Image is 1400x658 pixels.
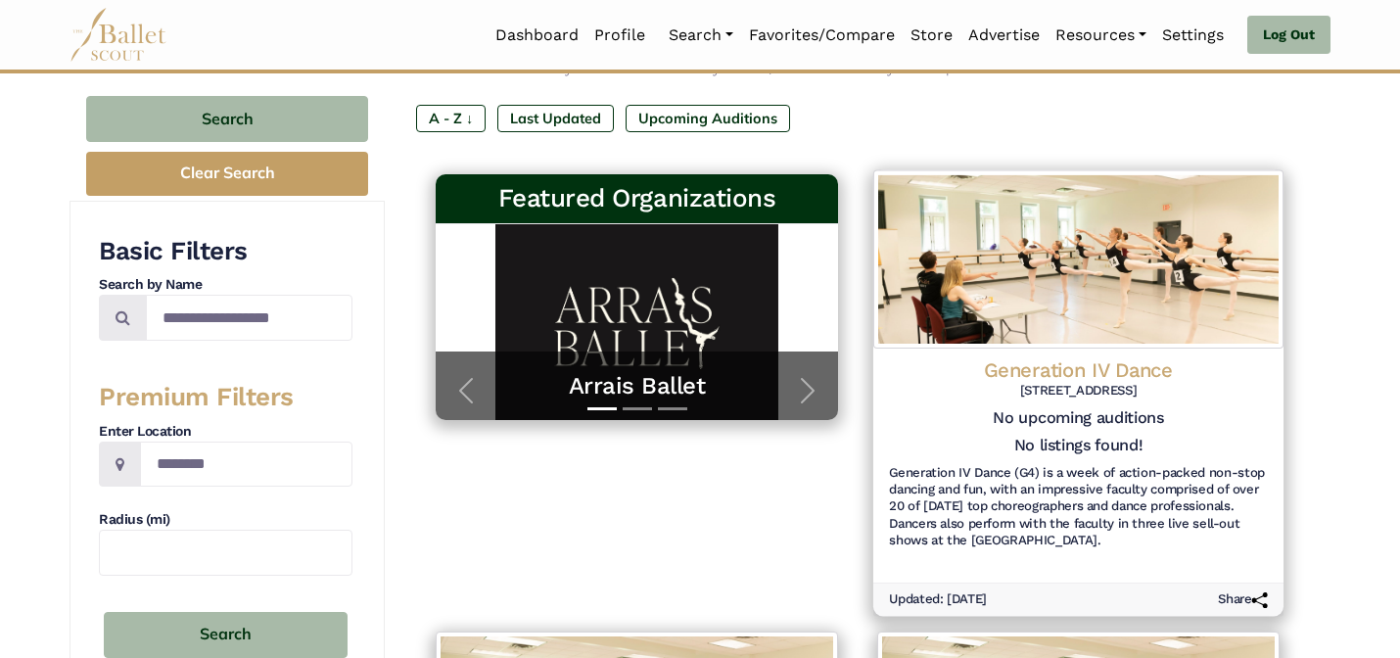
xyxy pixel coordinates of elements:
[889,357,1268,384] h4: Generation IV Dance
[1218,591,1268,608] h6: Share
[99,275,352,295] h4: Search by Name
[99,235,352,268] h3: Basic Filters
[658,398,687,420] button: Slide 3
[889,383,1268,399] h6: [STREET_ADDRESS]
[741,15,903,56] a: Favorites/Compare
[497,105,614,132] label: Last Updated
[1247,16,1330,55] a: Log Out
[586,15,653,56] a: Profile
[451,182,822,215] h3: Featured Organizations
[960,15,1048,56] a: Advertise
[140,442,352,488] input: Location
[86,96,368,142] button: Search
[626,105,790,132] label: Upcoming Auditions
[1014,437,1143,457] h5: No listings found!
[488,15,586,56] a: Dashboard
[455,371,818,401] a: Arrais Ballet
[99,381,352,414] h3: Premium Filters
[99,422,352,442] h4: Enter Location
[416,105,486,132] label: A - Z ↓
[587,398,617,420] button: Slide 1
[889,591,987,608] h6: Updated: [DATE]
[1154,15,1232,56] a: Settings
[889,407,1268,428] h5: No upcoming auditions
[623,398,652,420] button: Slide 2
[873,170,1283,349] img: Logo
[99,510,352,530] h4: Radius (mi)
[903,15,960,56] a: Store
[889,465,1268,549] h6: Generation IV Dance (G4) is a week of action-packed non-stop dancing and fun, with an impressive ...
[146,295,352,341] input: Search by names...
[661,15,741,56] a: Search
[1048,15,1154,56] a: Resources
[104,612,348,658] button: Search
[86,152,368,196] button: Clear Search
